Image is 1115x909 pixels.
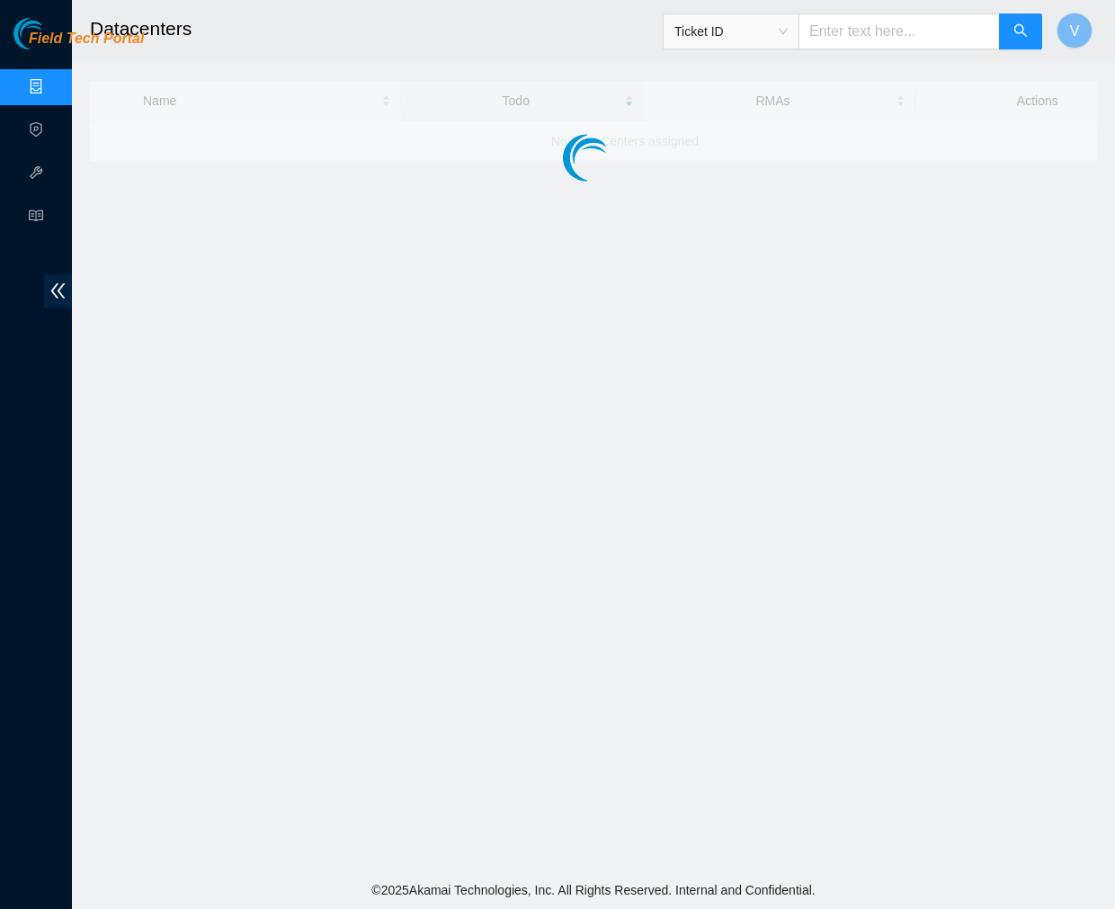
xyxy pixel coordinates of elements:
button: V [1057,13,1093,49]
span: V [1070,20,1080,42]
span: search [1013,23,1028,40]
span: Field Tech Portal [29,31,144,48]
img: Akamai Technologies [13,18,91,49]
button: search [999,13,1042,49]
input: Enter text here... [798,13,1000,49]
span: double-left [44,274,72,307]
span: read [29,201,43,236]
a: Akamai TechnologiesField Tech Portal [13,32,144,56]
span: Ticket ID [674,18,788,45]
footer: © 2025 Akamai Technologies, Inc. All Rights Reserved. Internal and Confidential. [72,871,1115,909]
